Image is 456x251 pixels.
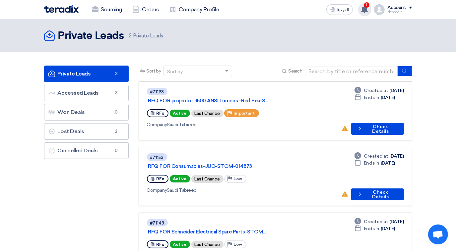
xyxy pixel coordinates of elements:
span: Created at [364,153,388,160]
span: Company [147,187,167,193]
a: Won Deals0 [44,104,129,121]
a: Open chat [428,225,448,244]
div: Saudi Tabreed [147,121,336,128]
button: Check Details [351,188,404,200]
div: [DATE] [355,94,395,101]
span: RFx [157,176,164,181]
span: Low [234,242,242,247]
a: RFQ FOR Schneider Electrical Spare Parts-STOM... [148,229,314,235]
div: [DATE] [355,218,404,225]
span: Search [288,68,302,75]
span: Active [170,110,190,117]
button: Check Details [351,123,404,135]
span: Created at [364,87,388,94]
div: [DATE] [355,160,395,167]
a: Accessed Leads3 [44,85,129,101]
a: RFQ FOR projector 3500 ANSI Lumens -Red Sea-S... [148,98,314,104]
a: Private Leads3 [44,66,129,82]
input: Search by title or reference number [305,66,398,76]
span: 3 [112,71,120,77]
span: RFx [157,242,164,247]
div: Sort by [167,68,183,75]
a: Orders [127,2,164,17]
div: Last Chance [191,175,224,183]
div: [DATE] [355,225,395,232]
span: Ends In [364,160,379,167]
span: Important [234,111,255,116]
span: 0 [112,109,120,116]
div: [DATE] [355,153,404,160]
span: 2 [112,128,120,135]
div: #71153 [150,155,164,160]
div: #71143 [150,221,164,225]
span: Company [147,122,167,127]
a: RFQ FOR Consumables-JUC-STOM-014873 [148,163,314,169]
span: Active [170,241,190,248]
div: #71193 [150,90,164,94]
button: العربية [326,4,353,15]
a: Company Profile [164,2,225,17]
img: profile_test.png [374,4,385,15]
div: Account [387,5,406,11]
span: 1 [364,2,369,8]
a: Cancelled Deals0 [44,142,129,159]
div: Last Chance [191,241,224,248]
h2: Private Leads [58,29,124,43]
a: Sourcing [87,2,127,17]
span: 3 [129,33,132,39]
span: Ends In [364,94,379,101]
span: العربية [337,8,349,12]
span: 3 [112,90,120,96]
div: [DATE] [355,87,404,94]
span: RFx [157,111,164,116]
span: Ends In [364,225,379,232]
div: Last Chance [191,110,224,117]
span: Created at [364,218,388,225]
span: 0 [112,147,120,154]
div: Nesredin [387,10,412,14]
span: Private Leads [129,32,163,40]
span: Low [234,176,242,181]
img: Teradix logo [44,5,79,13]
span: Active [170,175,190,182]
a: Lost Deals2 [44,123,129,140]
div: Saudi Tabreed [147,187,336,194]
span: Sort by [147,68,161,75]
